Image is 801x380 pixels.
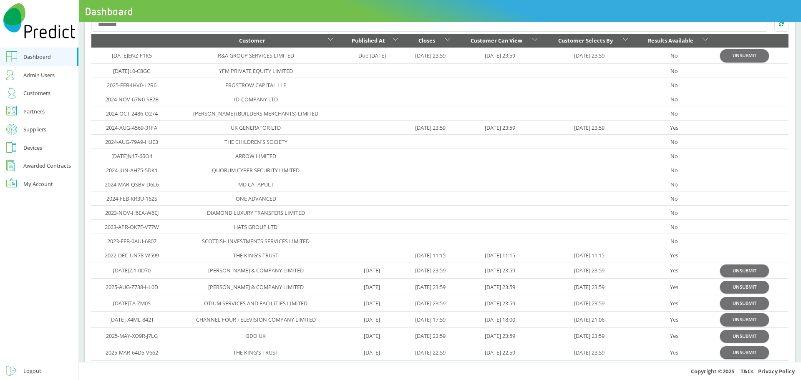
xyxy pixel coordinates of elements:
a: [DATE] 22:59 [485,349,515,356]
a: 2024-AUG-4569-31FA [106,124,157,131]
a: [DATE] [364,267,380,274]
a: No [670,52,678,59]
button: UNSUBMIT [720,346,769,358]
a: OTIUM SERVICES AND FACILITIES LIMITED [204,299,307,307]
a: [DATE] 23:59 [485,283,515,291]
a: [DATE] 11:15 [574,252,605,259]
a: [DATE] [364,349,380,356]
a: No [670,152,678,160]
a: 2025-AUG-Z738-HL0D [106,283,158,291]
a: [DATE] 23:59 [415,267,446,274]
a: No [670,181,678,188]
a: 2024-NOV-67N0-SF2B [105,96,159,103]
div: Customer [179,35,326,45]
a: 2025-FEB-IHV0-L2R6 [107,81,156,89]
a: No [670,195,678,202]
a: Privacy Policy [758,367,795,375]
a: CHANNEL FOUR TELEVISION COMPANY LIMITED [196,316,316,323]
a: QUORUM CYBER SECURITY LIMITED [212,166,300,174]
div: Customer Can View [463,35,530,45]
a: [DATE] 17:59 [415,316,446,323]
a: No [670,81,678,89]
a: [DATE] 18:00 [485,316,515,323]
a: THE KING'S TRUST [233,349,278,356]
a: [DATE] [364,299,380,307]
a: Yes [670,267,678,274]
a: No [670,110,678,117]
a: No [670,67,678,75]
a: [DATE] 23:59 [415,299,446,307]
a: [DATE]N17-66O4 [111,152,152,160]
a: Yes [670,316,678,323]
a: [DATE] 23:59 [485,52,515,59]
a: R&A GROUP SERVICES LIMITED [218,52,294,59]
a: 2024-AUG-79A9-HUE3 [105,138,158,146]
button: UNSUBMIT [720,297,769,309]
a: [DATE] 23:59 [415,124,446,131]
a: ONE ADVANCED [236,195,276,202]
a: MD CATAPULT [238,181,274,188]
a: [DATE] 23:59 [485,299,515,307]
a: [DATE] [364,332,380,340]
a: SCOTTISH INVESTMENTS SERVICES LIMITED [202,237,310,245]
div: Customer Selects By [550,35,621,45]
a: 2023-APR-OK7F-V77W [105,223,159,231]
div: Customers [23,88,50,98]
a: [DATE] 23:59 [485,267,515,274]
a: [DATE] 23:59 [574,349,605,356]
a: [DATE] 23:59 [485,124,515,131]
a: [DATE] 23:59 [574,299,605,307]
a: No [670,209,678,216]
a: [DATE] [364,283,380,291]
a: [DATE]ENZ-F1K5 [112,52,152,59]
a: No [670,237,678,245]
a: T&Cs [741,367,753,375]
button: UNSUBMIT [720,313,769,325]
a: [PERSON_NAME] & COMPANY LIMITED [208,267,304,274]
a: 2024-OCT-2486-O274 [106,110,158,117]
a: Yes [670,124,678,131]
a: [DATE] 11:15 [415,252,446,259]
a: Yes [670,299,678,307]
div: Dashboard [23,52,51,62]
a: 2023-NOV-H6EA-W6EJ [105,209,159,216]
a: No [670,138,678,146]
button: UNSUBMIT [720,330,769,342]
div: Published At [346,35,391,45]
a: [DATE] 23:59 [415,332,446,340]
a: [DATE] [364,316,380,323]
div: Logout [23,366,41,376]
a: [PERSON_NAME] (BUILDERS MERCHANTS) LIMITED [193,110,318,117]
a: ARROW LIMITED [235,152,276,160]
div: Results Available [641,35,700,45]
div: Partners [23,106,45,116]
a: [DATE] 23:59 [574,332,605,340]
a: BDO UK [246,332,266,340]
button: UNSUBMIT [720,49,769,61]
div: Awarded Contracts [23,161,71,171]
div: Suppliers [23,124,46,134]
a: Due [DATE] [358,52,386,59]
a: Yes [670,252,678,259]
a: UK GENERATOR LTD [231,124,281,131]
a: 2025-MAR-64D5-V662 [106,349,158,356]
a: ID-COMPANY LTD [234,96,278,103]
a: 2024-JUN-AHZ5-5DK1 [106,166,158,174]
a: Yes [670,332,678,340]
div: Admin Users [23,70,55,80]
a: No [670,223,678,231]
div: Closes [411,35,443,45]
a: No [670,166,678,174]
a: No [670,96,678,103]
a: 2022-DEC-UN78-W599 [105,252,159,259]
a: [DATE]TA-ZM0S [113,299,151,307]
